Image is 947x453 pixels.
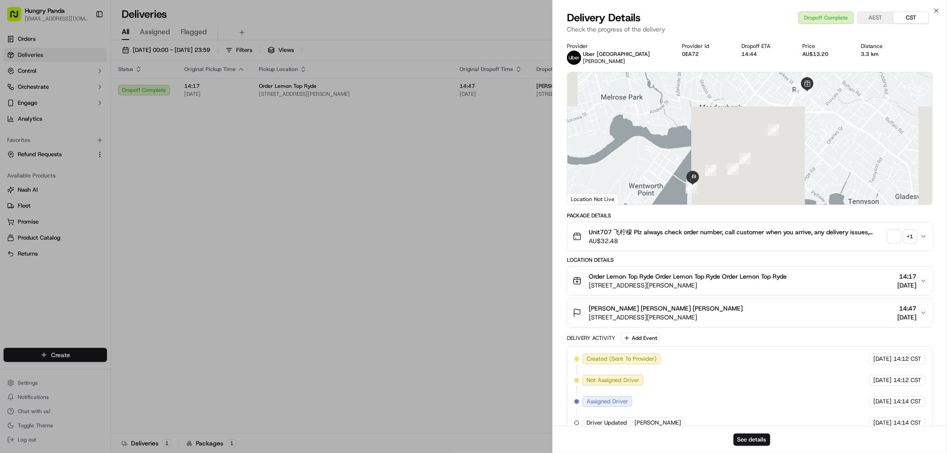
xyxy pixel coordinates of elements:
[897,304,916,313] span: 14:47
[5,195,71,211] a: 📗Knowledge Base
[796,78,808,89] div: 6
[138,114,162,124] button: See all
[803,43,847,50] div: Price
[88,220,107,227] span: Pylon
[589,272,787,281] span: Order Lemon Top Ryde Order Lemon Top Ryde Order Lemon Top Ryde
[567,11,641,25] span: Delivery Details
[589,281,787,290] span: [STREET_ADDRESS][PERSON_NAME]
[586,355,657,363] span: Created (Sent To Provider)
[151,87,162,98] button: Start new chat
[682,51,699,58] button: 0EA72
[79,162,99,169] span: 8月27日
[74,162,77,169] span: •
[9,115,59,122] div: Past conversations
[893,12,929,24] button: CST
[567,335,615,342] div: Delivery Activity
[893,398,921,406] span: 14:14 CST
[873,376,892,384] span: [DATE]
[888,230,916,243] button: +1
[9,153,23,167] img: Asif Zaman Khan
[796,79,808,90] div: 7
[18,198,68,207] span: Knowledge Base
[23,57,160,67] input: Got a question? Start typing here...
[796,85,807,97] div: 9
[861,43,900,50] div: Distance
[741,43,788,50] div: Dropoff ETA
[897,272,916,281] span: 14:17
[28,162,72,169] span: [PERSON_NAME]
[705,165,717,176] div: 13
[567,43,668,50] div: Provider
[567,222,932,251] button: Unit707 飞柠檬 Plz always check order number, call customer when you arrive, any delivery issues, Co...
[893,376,921,384] span: 14:12 CST
[741,51,788,58] div: 14:44
[567,256,933,264] div: Location Details
[40,94,122,101] div: We're available if you need us!
[586,419,627,427] span: Driver Updated
[858,12,893,24] button: AEST
[904,230,916,243] div: + 1
[19,85,35,101] img: 8016278978528_b943e370aa5ada12b00a_72.png
[18,162,25,169] img: 1736555255976-a54dd68f-1ca7-489b-9aae-adbdc363a1c4
[589,313,743,322] span: [STREET_ADDRESS][PERSON_NAME]
[796,77,808,88] div: 5
[567,193,618,205] div: Location Not Live
[733,433,770,446] button: See details
[9,9,27,27] img: Nash
[583,51,650,58] p: Uber [GEOGRAPHIC_DATA]
[9,199,16,206] div: 📗
[873,355,892,363] span: [DATE]
[800,76,812,87] div: 2
[897,281,916,290] span: [DATE]
[567,212,933,219] div: Package Details
[63,220,107,227] a: Powered byPylon
[34,138,55,145] span: 9月17日
[686,179,697,191] div: 15
[873,419,892,427] span: [DATE]
[586,398,628,406] span: Assigned Driver
[727,163,739,175] div: 12
[567,51,581,65] img: uber-new-logo.jpeg
[873,398,892,406] span: [DATE]
[567,299,932,327] button: [PERSON_NAME] [PERSON_NAME] [PERSON_NAME][STREET_ADDRESS][PERSON_NAME]14:47[DATE]
[583,58,625,65] span: [PERSON_NAME]
[29,138,32,145] span: •
[9,85,25,101] img: 1736555255976-a54dd68f-1ca7-489b-9aae-adbdc363a1c4
[803,51,847,58] div: AU$13.20
[84,198,143,207] span: API Documentation
[739,153,751,164] div: 11
[621,333,660,343] button: Add Event
[897,313,916,322] span: [DATE]
[40,85,146,94] div: Start new chat
[586,376,639,384] span: Not Assigned Driver
[589,228,884,236] span: Unit707 飞柠檬 Plz always check order number, call customer when you arrive, any delivery issues, Co...
[9,35,162,50] p: Welcome 👋
[589,304,743,313] span: [PERSON_NAME] [PERSON_NAME] [PERSON_NAME]
[682,43,727,50] div: Provider Id
[567,25,933,34] p: Check the progress of the delivery
[893,419,921,427] span: 14:14 CST
[768,124,779,136] div: 10
[861,51,900,58] div: 3.3 km
[589,236,884,245] span: AU$32.48
[893,355,921,363] span: 14:12 CST
[567,267,932,295] button: Order Lemon Top Ryde Order Lemon Top Ryde Order Lemon Top Ryde[STREET_ADDRESS][PERSON_NAME]14:17[...
[71,195,146,211] a: 💻API Documentation
[634,419,681,427] span: [PERSON_NAME]
[75,199,82,206] div: 💻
